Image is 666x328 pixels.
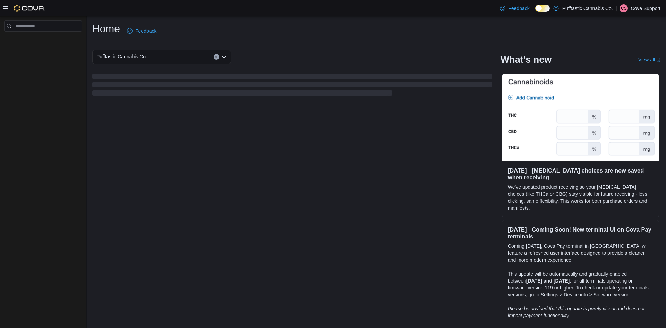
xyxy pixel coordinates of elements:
span: Feedback [135,27,156,34]
span: Feedback [508,5,529,12]
h3: [DATE] - Coming Soon! New terminal UI on Cova Pay terminals [508,226,653,240]
div: Cova Support [620,4,628,12]
span: Pufftastic Cannabis Co. [96,52,147,61]
a: Feedback [497,1,532,15]
svg: External link [656,58,660,62]
h1: Home [92,22,120,36]
a: View allExternal link [638,57,660,62]
nav: Complex example [4,33,82,50]
a: Feedback [124,24,159,38]
input: Dark Mode [535,5,550,12]
h2: What's new [501,54,552,65]
button: Clear input [214,54,219,60]
em: Please be advised that this update is purely visual and does not impact payment functionality. [508,306,645,318]
span: Loading [92,75,492,97]
button: Open list of options [221,54,227,60]
p: Cova Support [631,4,660,12]
p: Pufftastic Cannabis Co. [562,4,613,12]
p: Coming [DATE], Cova Pay terminal in [GEOGRAPHIC_DATA] will feature a refreshed user interface des... [508,243,653,263]
img: Cova [14,5,45,12]
p: We've updated product receiving so your [MEDICAL_DATA] choices (like THCa or CBG) stay visible fo... [508,184,653,211]
span: CS [621,4,627,12]
h3: [DATE] - [MEDICAL_DATA] choices are now saved when receiving [508,167,653,181]
strong: [DATE] and [DATE] [526,278,570,284]
p: | [616,4,617,12]
p: This update will be automatically and gradually enabled between , for all terminals operating on ... [508,270,653,298]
